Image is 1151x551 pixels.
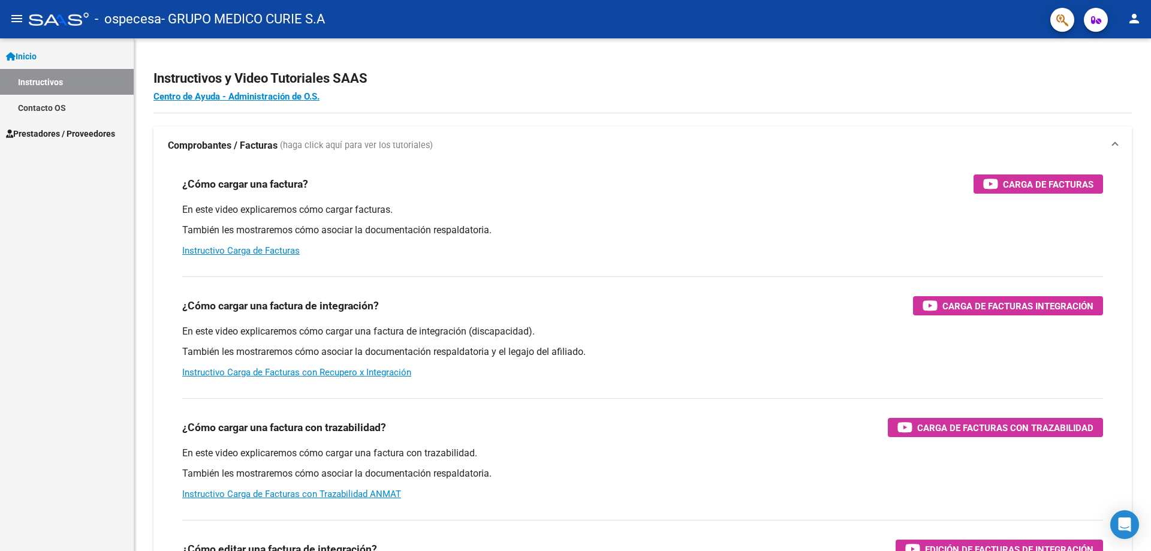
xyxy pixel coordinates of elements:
p: También les mostraremos cómo asociar la documentación respaldatoria. [182,224,1103,237]
strong: Comprobantes / Facturas [168,139,278,152]
a: Instructivo Carga de Facturas con Trazabilidad ANMAT [182,489,401,499]
h2: Instructivos y Video Tutoriales SAAS [153,67,1132,90]
span: Prestadores / Proveedores [6,127,115,140]
span: Carga de Facturas con Trazabilidad [917,420,1093,435]
span: Carga de Facturas [1003,177,1093,192]
mat-icon: person [1127,11,1141,26]
span: - GRUPO MEDICO CURIE S.A [161,6,325,32]
span: (haga click aquí para ver los tutoriales) [280,139,433,152]
span: - ospecesa [95,6,161,32]
h3: ¿Cómo cargar una factura con trazabilidad? [182,419,386,436]
mat-icon: menu [10,11,24,26]
h3: ¿Cómo cargar una factura de integración? [182,297,379,314]
p: También les mostraremos cómo asociar la documentación respaldatoria. [182,467,1103,480]
div: Open Intercom Messenger [1110,510,1139,539]
p: En este video explicaremos cómo cargar facturas. [182,203,1103,216]
span: Carga de Facturas Integración [942,299,1093,314]
span: Inicio [6,50,37,63]
p: En este video explicaremos cómo cargar una factura con trazabilidad. [182,447,1103,460]
button: Carga de Facturas Integración [913,296,1103,315]
a: Centro de Ayuda - Administración de O.S. [153,91,320,102]
p: En este video explicaremos cómo cargar una factura de integración (discapacidad). [182,325,1103,338]
a: Instructivo Carga de Facturas [182,245,300,256]
h3: ¿Cómo cargar una factura? [182,176,308,192]
button: Carga de Facturas con Trazabilidad [888,418,1103,437]
a: Instructivo Carga de Facturas con Recupero x Integración [182,367,411,378]
mat-expansion-panel-header: Comprobantes / Facturas (haga click aquí para ver los tutoriales) [153,127,1132,165]
button: Carga de Facturas [974,174,1103,194]
p: También les mostraremos cómo asociar la documentación respaldatoria y el legajo del afiliado. [182,345,1103,359]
